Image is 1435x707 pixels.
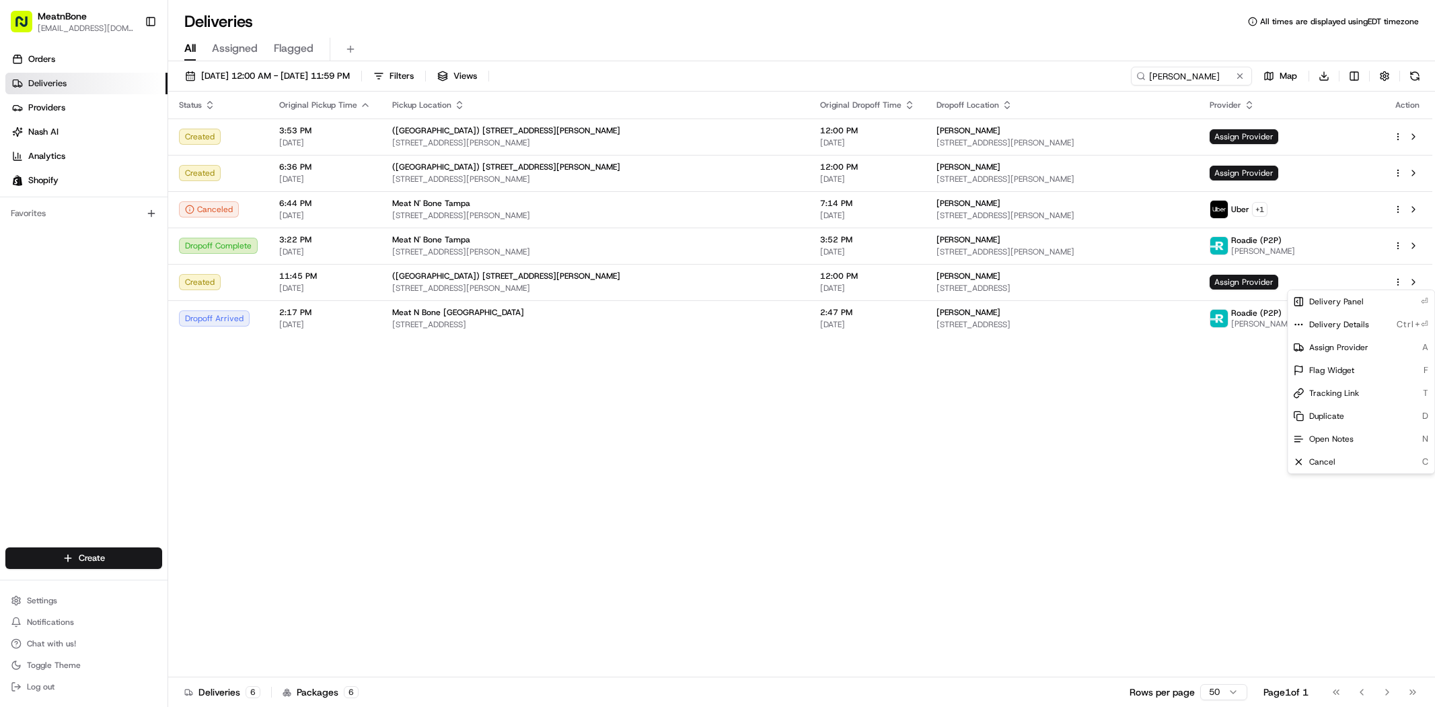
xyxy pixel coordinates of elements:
[1422,456,1429,468] span: C
[1309,342,1368,353] span: Assign Provider
[1424,364,1429,376] span: F
[1309,434,1354,444] span: Open Notes
[1422,433,1429,445] span: N
[1309,296,1364,307] span: Delivery Panel
[1309,319,1369,330] span: Delivery Details
[1422,410,1429,422] span: D
[1309,457,1335,467] span: Cancel
[1309,388,1359,399] span: Tracking Link
[1423,387,1429,399] span: T
[1309,411,1344,422] span: Duplicate
[1309,365,1354,376] span: Flag Widget
[1422,341,1429,353] span: A
[1397,318,1430,331] span: Ctrl+⏎
[1421,296,1429,308] span: ⏎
